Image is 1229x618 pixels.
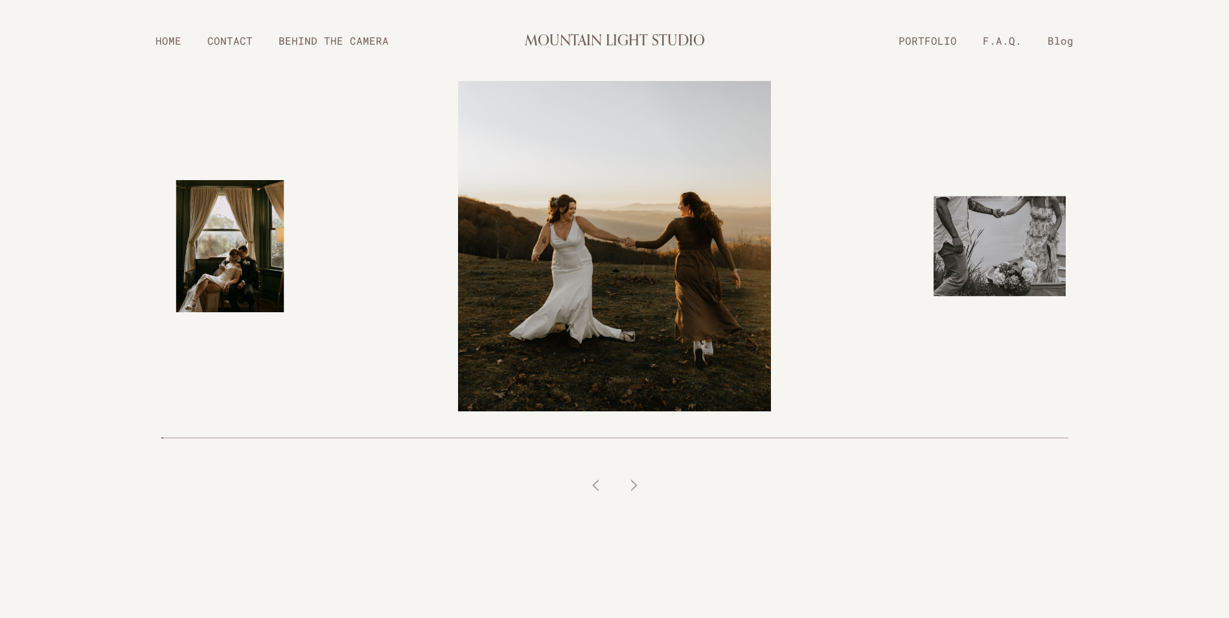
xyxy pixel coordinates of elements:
img: two brides holding hands in the sunrise on top of the mountain in their dresses with the Blueridg... [450,81,780,411]
a: Blog [1035,29,1086,52]
a: BEHIND THE CAMERA [266,29,402,52]
a: HOME [143,29,194,52]
a: MOUNTAIN LIGHT STUDIO [525,23,705,58]
a: F.A.Q. [970,29,1035,52]
a: PORTFOLIO [886,29,970,52]
a: CONTACT [194,29,266,52]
